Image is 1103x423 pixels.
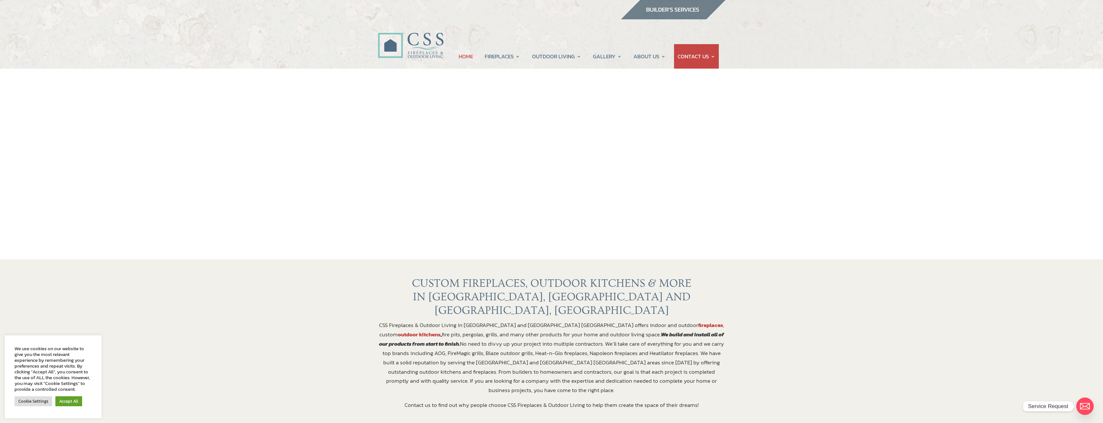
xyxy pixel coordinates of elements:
h1: CUSTOM FIREPLACES, OUTDOOR KITCHENS & MORE IN [GEOGRAPHIC_DATA], [GEOGRAPHIC_DATA] AND [GEOGRAPHI... [378,277,726,321]
img: CSS Fireplaces & Outdoor Living (Formerly Construction Solutions & Supply)- Jacksonville Ormond B... [378,15,443,62]
a: HOME [459,44,473,69]
p: Contact us to find out why people choose CSS Fireplaces & Outdoor Living to help them create the ... [378,400,726,410]
div: We use cookies on our website to give you the most relevant experience by remembering your prefer... [14,346,92,392]
a: outdoor kitchens [398,330,441,339]
a: builder services construction supply [621,13,726,22]
a: Email [1076,398,1094,415]
strong: , [398,330,442,339]
a: ABOUT US [633,44,666,69]
a: OUTDOOR LIVING [532,44,581,69]
a: Cookie Settings [14,396,52,406]
a: fireplaces [698,321,723,329]
a: CONTACT US [678,44,715,69]
a: Accept All [55,396,82,406]
a: FIREPLACES [485,44,520,69]
strong: We build and install all of our products from start to finish. [379,330,724,348]
a: GALLERY [593,44,622,69]
p: CSS Fireplaces & Outdoor Living in [GEOGRAPHIC_DATA] and [GEOGRAPHIC_DATA] [GEOGRAPHIC_DATA] offe... [378,321,726,400]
